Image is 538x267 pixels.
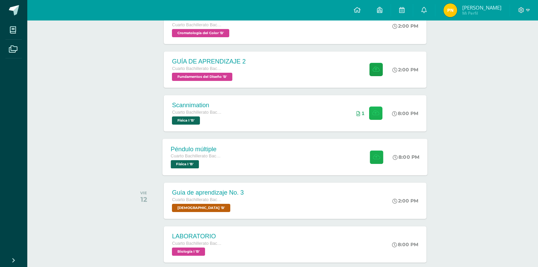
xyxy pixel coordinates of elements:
span: Mi Perfil [462,10,501,16]
span: Física I 'B' [172,116,200,125]
span: Cuarto Bachillerato Bachillerato en CCLL con Orientación en Diseño Gráfico [172,110,223,115]
span: 1 [362,111,364,116]
div: 12 [140,195,147,203]
span: Cuarto Bachillerato Bachillerato en CCLL con Orientación en Diseño Gráfico [172,241,223,246]
img: f6d85a04e0bfecbabd8b9b62a12ac4fd.png [444,3,457,17]
div: Scannimation [172,102,223,109]
div: GUÍA DE APRENDIZAJE 2 [172,58,246,65]
span: Cuarto Bachillerato Bachillerato en CCLL con Orientación en Diseño Gráfico [172,23,223,27]
span: Física I 'B' [171,160,199,168]
div: VIE [140,191,147,195]
span: Fundamentos del Diseño 'B' [172,73,232,81]
span: Cuarto Bachillerato Bachillerato en CCLL con Orientación en Diseño Gráfico [172,197,223,202]
span: Cromatología del Color 'B' [172,29,229,37]
span: Biología I 'B' [172,248,205,256]
span: [PERSON_NAME] [462,4,501,11]
div: 8:00 PM [393,154,420,160]
div: 8:00 PM [392,110,418,116]
div: LABORATORIO [172,233,223,240]
span: Cuarto Bachillerato Bachillerato en CCLL con Orientación en Diseño Gráfico [171,154,223,158]
div: 2:00 PM [392,198,418,204]
div: Archivos entregados [357,111,364,116]
div: Guía de aprendizaje No. 3 [172,189,244,196]
div: 2:00 PM [392,67,418,73]
div: 8:00 PM [392,241,418,248]
div: Péndulo múltiple [171,145,223,153]
div: 2:00 PM [392,23,418,29]
span: Cuarto Bachillerato Bachillerato en CCLL con Orientación en Diseño Gráfico [172,66,223,71]
span: Biblia 'B' [172,204,230,212]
